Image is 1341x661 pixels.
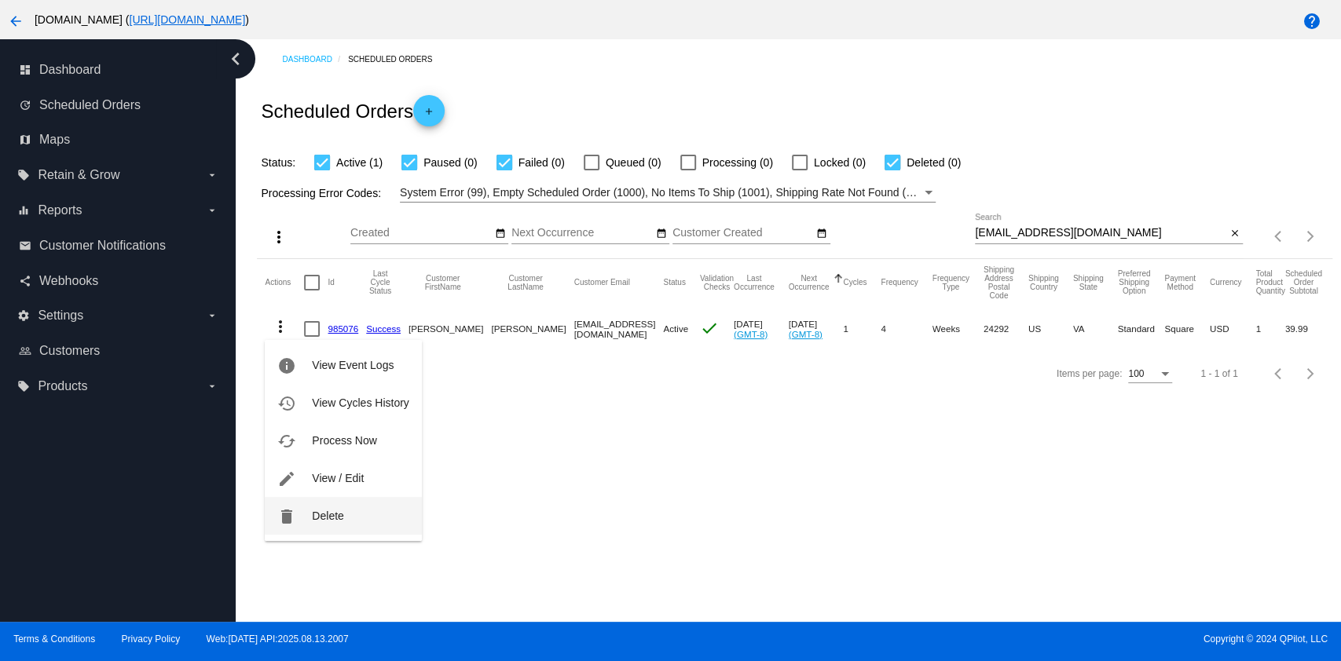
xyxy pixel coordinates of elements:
span: View / Edit [312,472,364,484]
mat-icon: edit [277,469,296,488]
span: Delete [312,509,343,522]
mat-icon: delete [277,507,296,526]
mat-icon: history [277,394,296,413]
span: View Event Logs [312,359,394,371]
mat-icon: cached [277,432,296,451]
span: Process Now [312,434,376,447]
span: View Cycles History [312,396,409,409]
mat-icon: info [277,356,296,375]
